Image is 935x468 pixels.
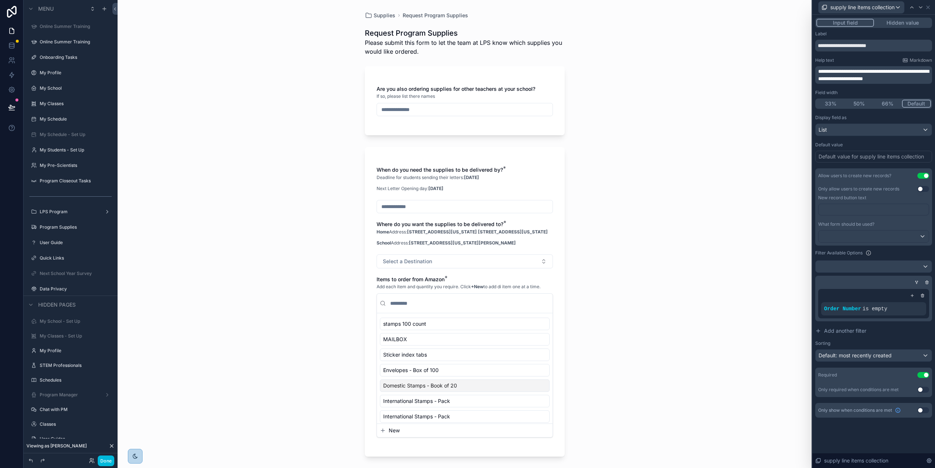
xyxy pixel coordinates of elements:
label: New record button text [818,195,866,201]
strong: [DATE] [428,186,443,191]
span: Are you also ordering supplies for other teachers at your school? [377,86,535,92]
a: My Profile [40,348,109,354]
label: Default value [815,142,843,148]
span: Viewing as [PERSON_NAME] [26,443,87,449]
label: Display field as [815,115,846,121]
p: Next Letter Opening day: [377,185,479,192]
strong: Home [377,229,389,235]
span: Add another filter [824,327,866,335]
span: International Stamps - Pack [383,413,450,420]
label: Only allow users to create new records [818,186,899,192]
label: Onboarding Tasks [40,54,109,60]
label: Next School Year Survey [40,271,109,276]
strong: [DATE] [464,175,479,180]
a: LPS Program [40,209,98,215]
p: Deadline for students sending their letters: [377,174,479,181]
span: Items to order from Amazon [377,276,445,282]
span: Domestic Stamps - Book of 20 [383,382,457,389]
div: Default value for supply line items collection [819,153,924,160]
span: New [389,427,400,434]
button: List [815,124,932,136]
a: Markdown [902,57,932,63]
span: Hidden pages [38,301,76,308]
span: Where do you want the supplies to be delivered to? [377,221,503,227]
label: Quick Links [40,255,109,261]
label: Program Supplies [40,224,109,230]
div: scrollable content [818,204,929,221]
label: Help text [815,57,834,63]
label: Online Summer Training [40,24,109,29]
label: Program Closeout Tasks [40,178,109,184]
div: Required [818,372,837,378]
label: Label [815,31,827,37]
label: My Schedule - Set Up [40,132,109,137]
span: Order Number [824,306,861,312]
a: My School - Set Up [40,318,109,324]
span: Only show when conditions are met [818,407,892,413]
span: When do you need the supplies to be delivered by? [377,167,503,173]
button: 66% [873,100,902,108]
span: Envelopes - Box of 100 [383,367,439,374]
div: Only required when conditions are met [818,387,899,393]
div: Allow users to create new records? [818,173,891,179]
label: Schedules [40,377,109,383]
button: supply line items collection [818,1,905,14]
span: Default: most recently created [819,352,892,358]
strong: [STREET_ADDRESS][US_STATE] [STREET_ADDRESS][US_STATE] [407,229,548,235]
a: Supplies [365,12,395,19]
label: My Pre-Scientists [40,162,109,168]
label: User Guides [40,436,109,442]
button: Default: most recently created [815,349,932,362]
a: STEM Professionals [40,362,109,368]
div: scrollable content [815,66,932,84]
label: Classes [40,421,109,427]
span: List [819,126,827,133]
button: Input field [816,19,874,27]
label: Program Manager [40,392,98,398]
label: My Profile [40,70,109,76]
span: What form should be used? [818,221,874,227]
h1: Request Program Supplies [365,28,565,38]
strong: +New [471,284,483,289]
a: My Classes [40,101,109,107]
label: Filter Available Options [815,250,863,256]
p: Address: [377,229,548,235]
a: My School [40,85,109,91]
button: Default [902,100,931,108]
button: Add another filter [815,324,932,337]
span: is empty [863,306,887,312]
button: Hidden value [874,19,931,27]
p: Address: [377,240,548,246]
div: Suggestions [377,313,553,424]
label: Data Privacy [40,286,109,292]
span: supply line items collection [824,457,888,464]
span: Please submit this form to let the team at LPS know which supplies you would like ordered. [365,38,565,56]
label: User Guide [40,240,109,246]
button: New [380,427,550,434]
label: My Schedule [40,116,109,122]
span: Markdown [910,57,932,63]
label: Online Summer Training [40,39,109,45]
button: Select Button [377,254,553,268]
span: stamps 100 count [383,320,426,328]
span: Add each item and quantity you require. Click to add di item one at a time. [377,284,540,290]
a: Request Program Supplies [403,12,468,19]
label: My Students - Set Up [40,147,109,153]
span: Menu [38,5,54,12]
span: Select a Destination [383,258,432,265]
